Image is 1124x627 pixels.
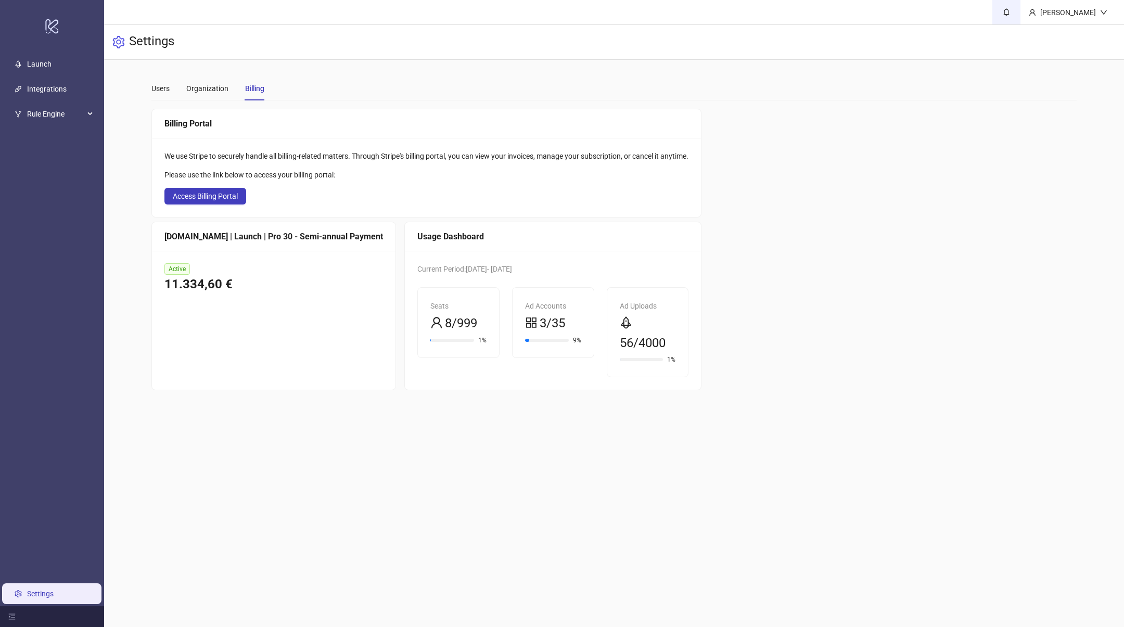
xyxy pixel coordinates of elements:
[173,192,238,200] span: Access Billing Portal
[620,316,632,329] span: rocket
[620,300,676,312] div: Ad Uploads
[27,60,52,68] a: Launch
[15,110,22,118] span: fork
[1036,7,1100,18] div: [PERSON_NAME]
[478,337,487,343] span: 1%
[164,263,190,275] span: Active
[1029,9,1036,16] span: user
[27,590,54,598] a: Settings
[164,117,688,130] div: Billing Portal
[1003,8,1010,16] span: bell
[667,356,675,363] span: 1%
[164,275,383,295] div: 11.334,60 €
[417,265,512,273] span: Current Period: [DATE] - [DATE]
[164,150,688,162] div: We use Stripe to securely handle all billing-related matters. Through Stripe's billing portal, yo...
[112,36,125,48] span: setting
[8,613,16,620] span: menu-fold
[573,337,581,343] span: 9%
[27,85,67,93] a: Integrations
[525,300,581,312] div: Ad Accounts
[430,300,487,312] div: Seats
[525,316,538,329] span: appstore
[129,33,174,51] h3: Settings
[417,230,688,243] div: Usage Dashboard
[430,316,443,329] span: user
[620,334,666,353] span: 56/4000
[1100,9,1107,16] span: down
[445,314,477,334] span: 8/999
[151,83,170,94] div: Users
[186,83,228,94] div: Organization
[164,188,246,204] button: Access Billing Portal
[164,230,383,243] div: [DOMAIN_NAME] | Launch | Pro 30 - Semi-annual Payment
[540,314,565,334] span: 3/35
[245,83,264,94] div: Billing
[27,104,84,124] span: Rule Engine
[164,169,688,181] div: Please use the link below to access your billing portal:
